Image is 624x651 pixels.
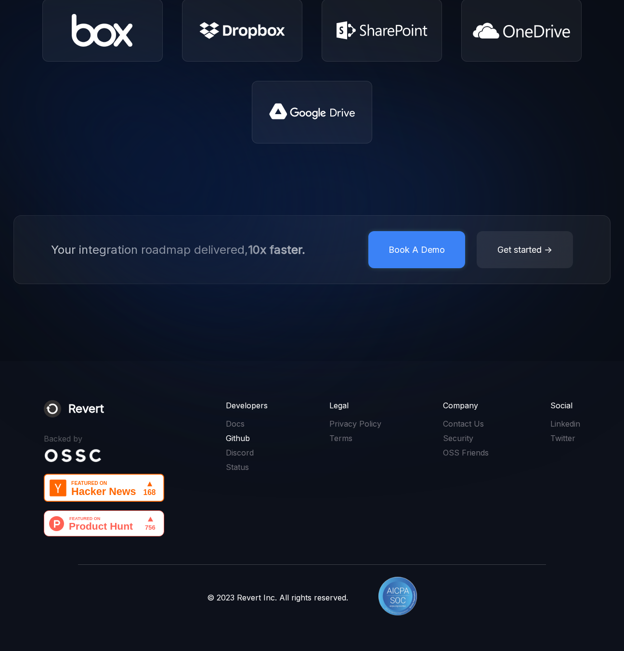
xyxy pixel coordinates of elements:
a: Twitter [550,433,580,443]
img: Featured on Hacker News [44,474,164,502]
div: Backed by [44,433,82,444]
img: Revert - Open-source unified API for product integrations | Product Hunt [44,510,164,536]
div: Developers [226,400,268,411]
a: Status [226,462,268,472]
a: Github [226,433,268,443]
div: Company [443,400,489,411]
a: Privacy Policy [329,418,381,429]
div: Revert [68,400,104,417]
img: Box Icon [72,14,134,47]
img: Sharepoint Icon [329,13,434,47]
img: AICPA SOC [378,577,417,615]
a: Linkedin [550,418,580,429]
div: Social [550,400,580,411]
button: Get started → [477,231,573,268]
a: OSS Friends [443,447,489,458]
a: Terms [329,433,381,443]
div: Your integration roadmap delivered, [51,241,305,259]
div: Legal [329,400,381,411]
div: © 2023 Revert Inc. All rights reserved. [207,592,348,603]
img: Revert [44,400,61,417]
img: image [63,13,562,392]
img: Google drive Icon [268,102,356,123]
img: Oss Capital [44,448,102,463]
img: Onedrive Icon [473,23,570,39]
a: Security [443,433,489,443]
a: Docs [226,418,268,429]
button: Book A Demo [368,231,465,268]
img: Dropbox Icon [200,22,285,39]
a: Contact Us [443,418,489,429]
a: Oss Capital [44,448,102,465]
a: Discord [226,447,268,458]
